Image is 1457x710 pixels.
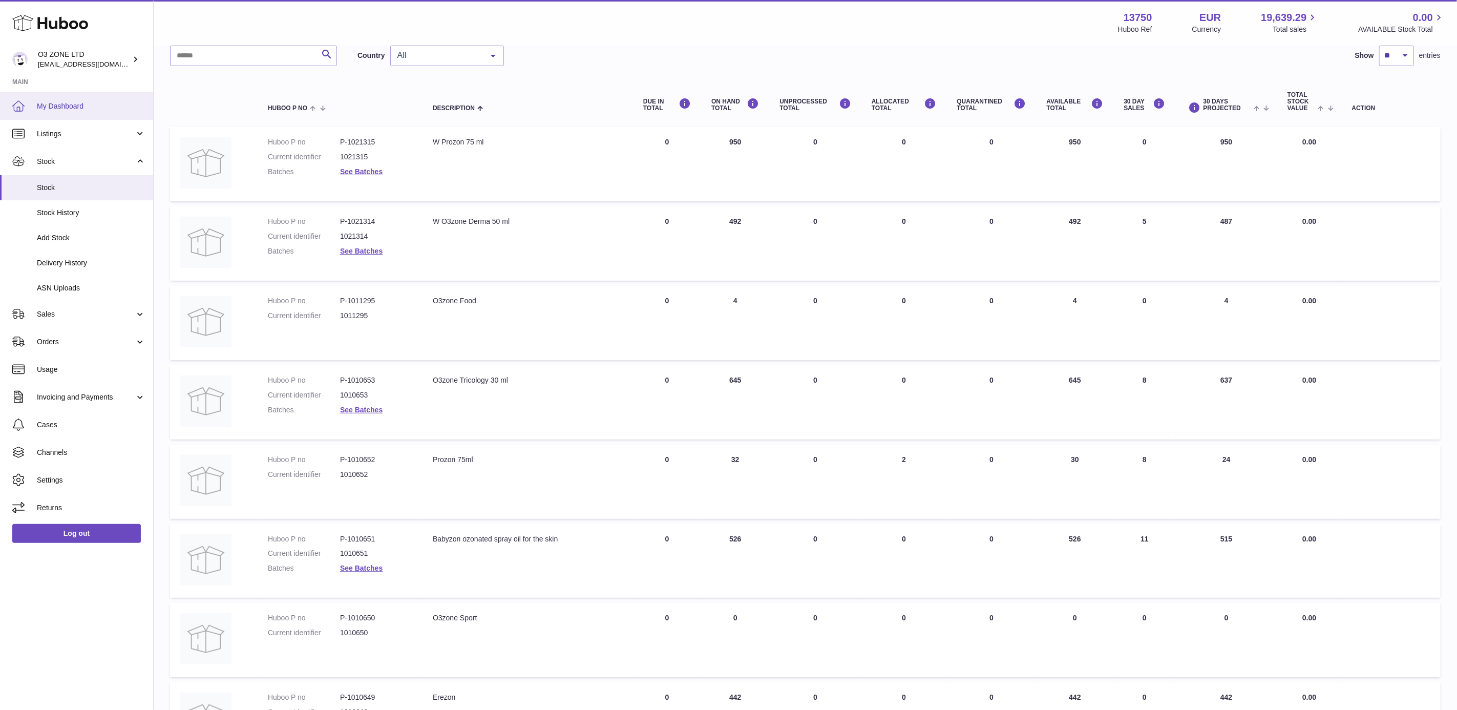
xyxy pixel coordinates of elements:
span: 0 [989,376,994,384]
td: 492 [1037,206,1114,281]
div: Currency [1192,25,1221,34]
dt: Huboo P no [268,455,340,465]
strong: EUR [1199,11,1221,25]
dd: 1010651 [340,549,412,558]
span: 0.00 [1302,455,1316,464]
a: See Batches [340,247,383,255]
td: 11 [1114,524,1176,598]
td: 0 [1114,286,1176,360]
span: 0.00 [1302,376,1316,384]
img: product image [180,296,231,347]
div: W Prozon 75 ml [433,137,623,147]
img: product image [180,613,231,664]
span: Listings [37,129,135,139]
td: 0 [769,524,861,598]
dd: 1010652 [340,470,412,479]
span: My Dashboard [37,101,145,111]
span: 0 [989,217,994,225]
dt: Huboo P no [268,137,340,147]
img: product image [180,455,231,506]
span: Description [433,105,475,112]
td: 487 [1176,206,1277,281]
span: Total sales [1273,25,1318,34]
div: O3zone Sport [433,613,623,623]
span: 0.00 [1302,138,1316,146]
span: 0.00 [1302,614,1316,622]
td: 526 [701,524,769,598]
td: 645 [1037,365,1114,440]
td: 0 [633,524,701,598]
dd: P-1010652 [340,455,412,465]
div: O3zone Food [433,296,623,306]
dd: 1021315 [340,152,412,162]
span: 0.00 [1413,11,1433,25]
td: 0 [861,206,947,281]
div: Erezon [433,693,623,702]
dd: 1021314 [340,232,412,241]
dt: Huboo P no [268,534,340,544]
td: 0 [1114,127,1176,201]
div: O3zone Tricology 30 ml [433,375,623,385]
td: 0 [633,445,701,519]
span: 0 [989,297,994,305]
td: 0 [769,603,861,677]
span: 0.00 [1302,693,1316,701]
span: Stock History [37,208,145,218]
a: Log out [12,524,141,542]
td: 5 [1114,206,1176,281]
dd: P-1010650 [340,613,412,623]
td: 0 [701,603,769,677]
td: 0 [1114,603,1176,677]
td: 0 [861,524,947,598]
span: Cases [37,420,145,430]
dd: 1010650 [340,628,412,638]
dt: Huboo P no [268,375,340,385]
dt: Huboo P no [268,217,340,226]
dt: Huboo P no [268,296,340,306]
span: 0 [989,455,994,464]
a: 19,639.29 Total sales [1261,11,1318,34]
div: Prozon 75ml [433,455,623,465]
div: AVAILABLE Total [1047,98,1104,112]
span: Returns [37,503,145,513]
td: 4 [1037,286,1114,360]
td: 950 [1176,127,1277,201]
td: 950 [1037,127,1114,201]
td: 8 [1114,445,1176,519]
dt: Current identifier [268,628,340,638]
td: 0 [861,286,947,360]
dd: P-1010651 [340,534,412,544]
dd: 1010653 [340,390,412,400]
div: UNPROCESSED Total [779,98,851,112]
dt: Current identifier [268,232,340,241]
div: 30 DAY SALES [1124,98,1166,112]
dt: Current identifier [268,152,340,162]
td: 0 [769,365,861,440]
td: 0 [861,603,947,677]
dt: Current identifier [268,390,340,400]
a: 0.00 AVAILABLE Stock Total [1358,11,1445,34]
td: 515 [1176,524,1277,598]
div: Action [1352,105,1430,112]
span: 0 [989,693,994,701]
span: Stock [37,157,135,166]
td: 0 [633,286,701,360]
td: 0 [633,365,701,440]
td: 2 [861,445,947,519]
td: 645 [701,365,769,440]
td: 0 [769,445,861,519]
span: Sales [37,309,135,319]
td: 0 [1176,603,1277,677]
span: 19,639.29 [1261,11,1306,25]
dt: Batches [268,563,340,573]
strong: 13750 [1124,11,1152,25]
div: ON HAND Total [711,98,759,112]
img: product image [180,137,231,189]
div: O3 ZONE LTD [38,50,130,69]
label: Country [357,51,385,60]
span: All [395,50,483,60]
dt: Huboo P no [268,613,340,623]
span: 30 DAYS PROJECTED [1203,98,1251,112]
dt: Current identifier [268,549,340,558]
img: product image [180,534,231,586]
